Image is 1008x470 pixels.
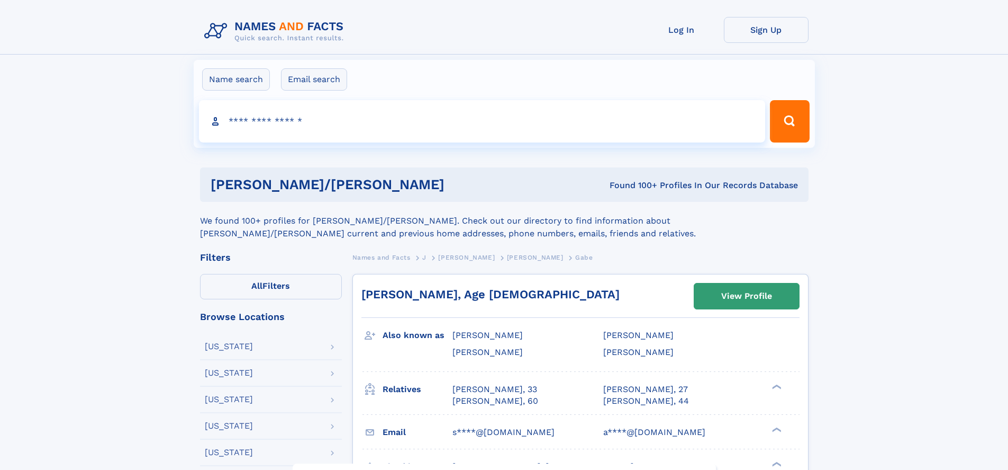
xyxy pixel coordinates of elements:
[603,330,674,340] span: [PERSON_NAME]
[383,380,452,398] h3: Relatives
[200,312,342,322] div: Browse Locations
[200,274,342,299] label: Filters
[603,395,689,407] a: [PERSON_NAME], 44
[603,384,688,395] a: [PERSON_NAME], 27
[281,68,347,91] label: Email search
[603,347,674,357] span: [PERSON_NAME]
[211,178,527,191] h1: [PERSON_NAME]/[PERSON_NAME]
[422,251,426,264] a: J
[383,423,452,441] h3: Email
[724,17,809,43] a: Sign Up
[205,369,253,377] div: [US_STATE]
[694,283,799,309] a: View Profile
[507,254,564,261] span: [PERSON_NAME]
[251,281,262,291] span: All
[422,254,426,261] span: J
[361,288,620,301] a: [PERSON_NAME], Age [DEMOGRAPHIC_DATA]
[452,347,523,357] span: [PERSON_NAME]
[438,254,495,261] span: [PERSON_NAME]
[352,251,411,264] a: Names and Facts
[527,180,798,191] div: Found 100+ Profiles In Our Records Database
[452,384,537,395] a: [PERSON_NAME], 33
[205,448,253,457] div: [US_STATE]
[383,326,452,344] h3: Also known as
[202,68,270,91] label: Name search
[205,342,253,351] div: [US_STATE]
[721,284,772,308] div: View Profile
[452,330,523,340] span: [PERSON_NAME]
[200,202,809,240] div: We found 100+ profiles for [PERSON_NAME]/[PERSON_NAME]. Check out our directory to find informati...
[200,253,342,262] div: Filters
[769,426,782,433] div: ❯
[769,383,782,390] div: ❯
[205,395,253,404] div: [US_STATE]
[200,17,352,46] img: Logo Names and Facts
[769,460,782,467] div: ❯
[639,17,724,43] a: Log In
[199,100,766,143] input: search input
[575,254,593,261] span: Gabe
[438,251,495,264] a: [PERSON_NAME]
[205,422,253,430] div: [US_STATE]
[452,395,538,407] a: [PERSON_NAME], 60
[770,100,809,143] button: Search Button
[507,251,564,264] a: [PERSON_NAME]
